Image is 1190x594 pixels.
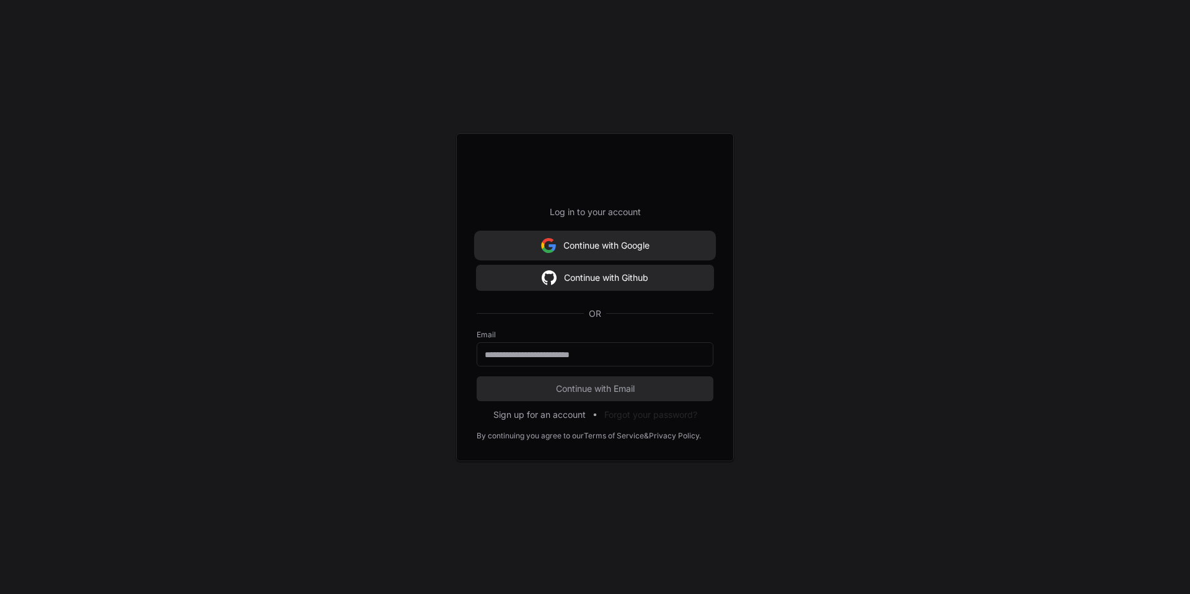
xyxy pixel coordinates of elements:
[649,431,701,441] a: Privacy Policy.
[477,431,584,441] div: By continuing you agree to our
[644,431,649,441] div: &
[584,431,644,441] a: Terms of Service
[542,265,557,290] img: Sign in with google
[477,383,713,395] span: Continue with Email
[477,376,713,401] button: Continue with Email
[493,409,586,421] button: Sign up for an account
[541,233,556,258] img: Sign in with google
[477,206,713,218] p: Log in to your account
[477,265,713,290] button: Continue with Github
[584,308,606,320] span: OR
[604,409,697,421] button: Forgot your password?
[477,233,713,258] button: Continue with Google
[477,330,713,340] label: Email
